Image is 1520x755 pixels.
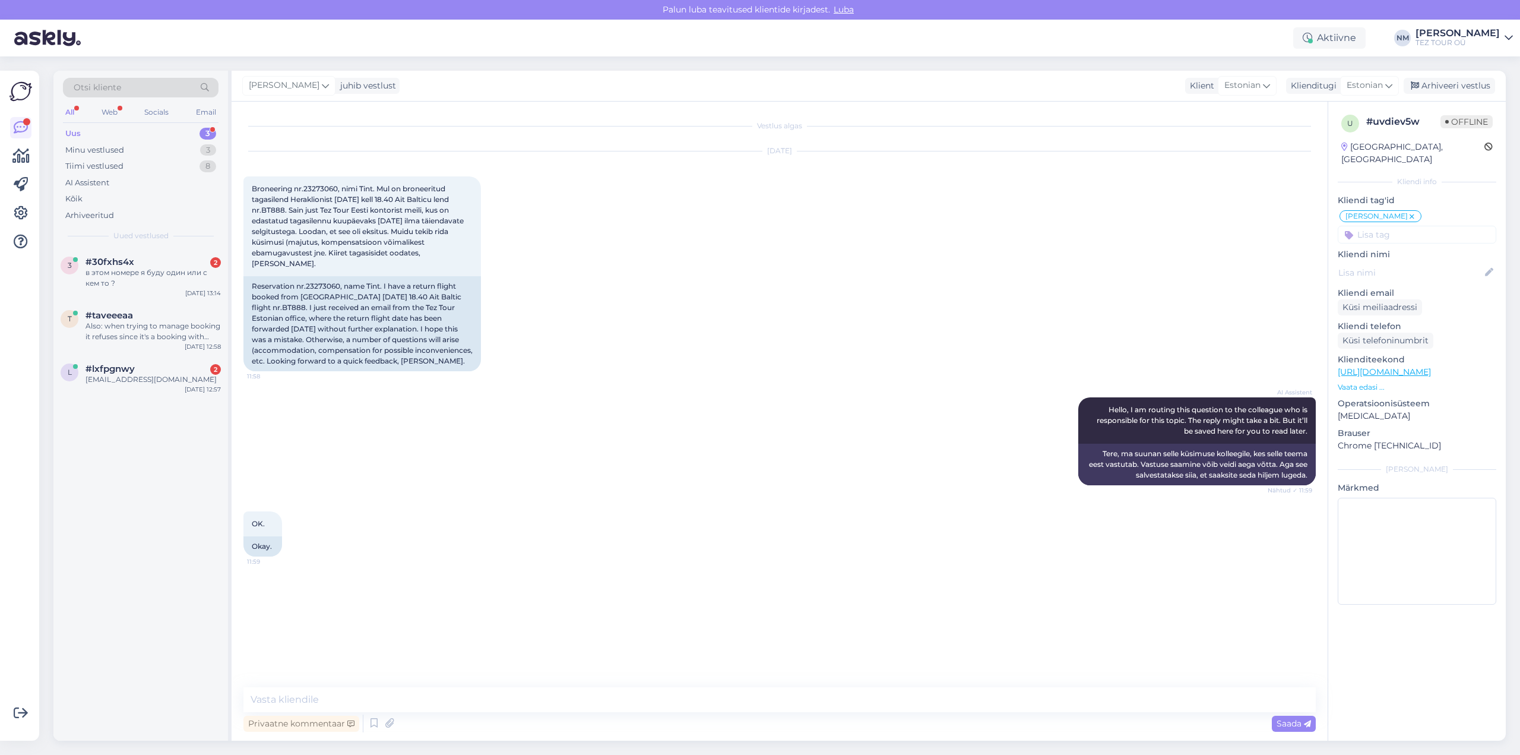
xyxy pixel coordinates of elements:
[185,342,221,351] div: [DATE] 12:58
[1338,248,1496,261] p: Kliendi nimi
[1338,320,1496,333] p: Kliendi telefon
[1338,464,1496,475] div: [PERSON_NAME]
[99,105,120,120] div: Web
[1338,482,1496,494] p: Märkmed
[1415,29,1513,48] a: [PERSON_NAME]TEZ TOUR OÜ
[1097,405,1309,435] span: Hello, I am routing this question to the colleague who is responsible for this topic. The reply m...
[249,79,319,92] span: [PERSON_NAME]
[74,81,121,94] span: Otsi kliente
[68,368,72,377] span: l
[85,257,134,267] span: #30fxhs4x
[1338,287,1496,299] p: Kliendi email
[1415,29,1500,38] div: [PERSON_NAME]
[1415,38,1500,48] div: TEZ TOUR OÜ
[63,105,77,120] div: All
[243,121,1316,131] div: Vestlus algas
[199,128,216,140] div: 3
[210,257,221,268] div: 2
[243,276,481,371] div: Reservation nr.23273060, name Tint. I have a return flight booked from [GEOGRAPHIC_DATA] [DATE] 1...
[247,372,292,381] span: 11:58
[142,105,171,120] div: Socials
[85,321,221,342] div: Also: when trying to manage booking it refuses since it's a booking with more than 10 people.
[1338,410,1496,422] p: [MEDICAL_DATA]
[243,536,282,557] div: Okay.
[1078,444,1316,485] div: Tere, ma suunan selle küsimuse kolleegile, kes selle teema eest vastutab. Vastuse saamine võib ve...
[199,160,216,172] div: 8
[1341,141,1484,166] div: [GEOGRAPHIC_DATA], [GEOGRAPHIC_DATA]
[1338,299,1422,315] div: Küsi meiliaadressi
[1366,115,1440,129] div: # uvdiev5w
[65,193,83,205] div: Kõik
[65,128,81,140] div: Uus
[1338,427,1496,440] p: Brauser
[68,261,72,270] span: 3
[1440,115,1493,128] span: Offline
[1338,440,1496,452] p: Chrome [TECHNICAL_ID]
[1277,718,1311,729] span: Saada
[65,160,123,172] div: Tiimi vestlused
[1338,397,1496,410] p: Operatsioonisüsteem
[1224,79,1261,92] span: Estonian
[194,105,218,120] div: Email
[830,4,857,15] span: Luba
[243,146,1316,156] div: [DATE]
[1394,30,1411,46] div: NM
[1347,119,1353,128] span: u
[1268,388,1312,397] span: AI Assistent
[1338,266,1483,279] input: Lisa nimi
[1338,367,1431,377] a: [URL][DOMAIN_NAME]
[247,557,292,566] span: 11:59
[65,210,114,222] div: Arhiveeritud
[1338,382,1496,393] p: Vaata edasi ...
[1404,78,1495,94] div: Arhiveeri vestlus
[252,184,465,268] span: Broneering nr.23273060, nimi Tint. Mul on broneeritud tagasilend Heraklionist [DATE] kell 18.40 A...
[65,177,109,189] div: AI Assistent
[1185,80,1214,92] div: Klient
[185,289,221,298] div: [DATE] 13:14
[185,385,221,394] div: [DATE] 12:57
[243,716,359,732] div: Privaatne kommentaar
[85,374,221,385] div: [EMAIL_ADDRESS][DOMAIN_NAME]
[210,364,221,375] div: 2
[1286,80,1337,92] div: Klienditugi
[1293,27,1366,49] div: Aktiivne
[335,80,396,92] div: juhib vestlust
[200,144,216,156] div: 3
[1268,486,1312,495] span: Nähtud ✓ 11:59
[68,314,72,323] span: t
[85,310,133,321] span: #taveeeaa
[1347,79,1383,92] span: Estonian
[85,267,221,289] div: в этом номере я буду один или с кем то ?
[1338,194,1496,207] p: Kliendi tag'id
[1338,333,1433,349] div: Küsi telefoninumbrit
[1338,353,1496,366] p: Klienditeekond
[9,80,32,103] img: Askly Logo
[1345,213,1408,220] span: [PERSON_NAME]
[65,144,124,156] div: Minu vestlused
[85,364,135,374] span: #lxfpgnwy
[113,230,169,241] span: Uued vestlused
[1338,176,1496,187] div: Kliendi info
[1338,226,1496,244] input: Lisa tag
[252,519,265,528] span: OK.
